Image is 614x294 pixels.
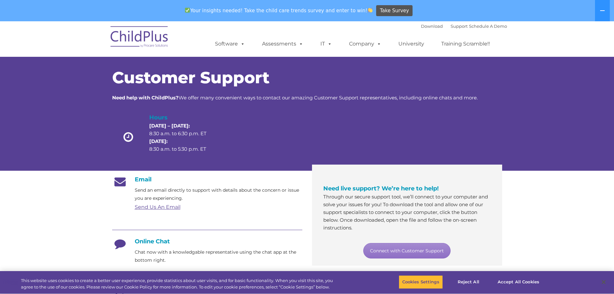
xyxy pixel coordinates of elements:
[256,37,310,50] a: Assessments
[376,5,413,16] a: Take Survey
[597,275,611,289] button: Close
[314,37,338,50] a: IT
[21,278,338,290] div: This website uses cookies to create a better user experience, provide statistics about user visit...
[448,275,489,289] button: Reject All
[363,243,451,259] a: Connect with Customer Support
[112,176,302,183] h4: Email
[149,123,190,129] strong: [DATE] – [DATE]:
[343,37,388,50] a: Company
[112,68,269,87] span: Customer Support
[209,37,251,50] a: Software
[135,204,180,210] a: Send Us An Email
[435,37,496,50] a: Training Scramble!!
[112,95,478,101] span: We offer many convenient ways to contact our amazing Customer Support representatives, including ...
[135,248,302,264] p: Chat now with a knowledgable representative using the chat app at the bottom right.
[451,24,468,29] a: Support
[380,5,409,16] span: Take Survey
[368,8,373,13] img: 👏
[185,8,190,13] img: ✅
[182,4,375,17] span: Your insights needed! Take the child care trends survey and enter to win!
[149,113,218,122] h4: Hours
[494,275,543,289] button: Accept All Cookies
[392,37,431,50] a: University
[323,185,439,192] span: Need live support? We’re here to help!
[112,238,302,245] h4: Online Chat
[135,186,302,202] p: Send an email directly to support with details about the concern or issue you are experiencing.
[149,122,218,153] p: 8:30 a.m. to 6:30 p.m. ET 8:30 a.m. to 5:30 p.m. ET
[112,95,179,101] strong: Need help with ChildPlus?
[469,24,507,29] a: Schedule A Demo
[399,275,443,289] button: Cookies Settings
[149,138,168,144] strong: [DATE]:
[323,193,491,232] p: Through our secure support tool, we’ll connect to your computer and solve your issues for you! To...
[107,22,172,54] img: ChildPlus by Procare Solutions
[421,24,507,29] font: |
[421,24,443,29] a: Download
